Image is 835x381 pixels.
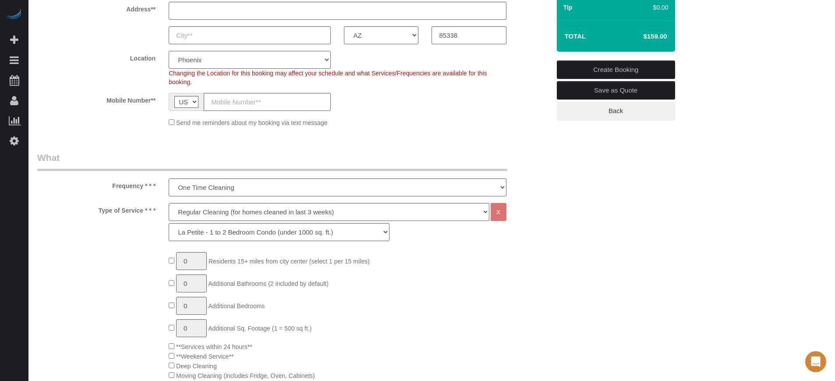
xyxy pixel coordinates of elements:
[805,351,826,372] div: Open Intercom Messenger
[209,258,370,265] span: Residents 15+ miles from city center (select 1 per 15 miles)
[31,203,162,215] label: Type of Service * * *
[563,3,573,12] label: Tip
[37,151,507,171] legend: What
[176,343,252,350] span: **Services within 24 hours**
[31,178,162,190] label: Frequency * * *
[31,51,162,63] label: Location
[204,93,331,111] input: Mobile Number**
[31,93,162,105] label: Mobile Number**
[617,33,667,40] h4: $159.00
[169,70,487,85] span: Changing the Location for this booking may affect your schedule and what Services/Frequencies are...
[5,9,23,21] img: Automaid Logo
[208,280,329,287] span: Additional Bathrooms (2 included by default)
[208,325,311,332] span: Additional Sq. Footage (1 = 500 sq ft.)
[557,61,675,79] a: Create Booking
[176,363,217,370] span: Deep Cleaning
[565,32,586,40] strong: Total
[557,102,675,120] a: Back
[176,372,315,379] span: Moving Cleaning (includes Fridge, Oven, Cabinets)
[176,119,328,126] span: Send me reminders about my booking via text message
[643,3,668,12] div: $0.00
[208,303,265,310] span: Additional Bedrooms
[432,26,506,44] input: Zip Code**
[557,81,675,100] a: Save as Quote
